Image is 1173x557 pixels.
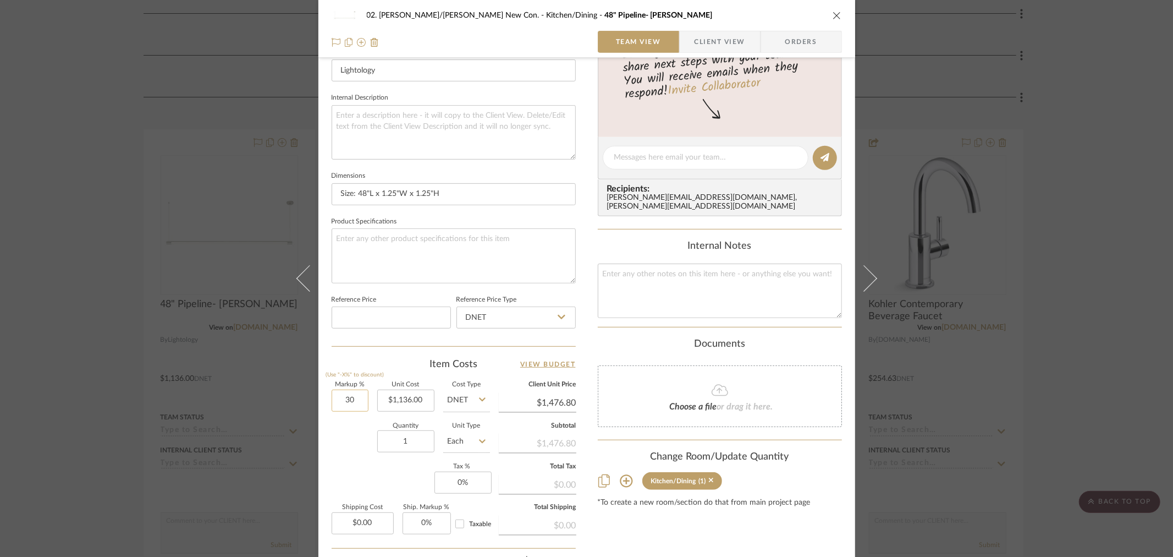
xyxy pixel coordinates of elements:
[699,477,706,485] div: (1)
[598,499,842,507] div: *To create a new room/section do that from main project page
[456,297,517,303] label: Reference Price Type
[332,219,397,225] label: Product Specifications
[470,521,492,527] span: Taxable
[377,382,434,387] label: Unit Cost
[832,10,842,20] button: close
[332,183,576,205] input: Enter the dimensions of this item
[598,451,842,463] div: Change Room/Update Quantity
[332,358,576,371] div: Item Costs
[332,4,358,26] img: 419c138e-76b1-4332-9949-c7ebb832fb3e_48x40.jpg
[332,95,389,101] label: Internal Description
[773,31,829,53] span: Orders
[499,423,576,429] label: Subtotal
[370,38,379,47] img: Remove from project
[332,505,394,510] label: Shipping Cost
[520,358,576,371] a: View Budget
[607,194,837,211] div: [PERSON_NAME][EMAIL_ADDRESS][DOMAIN_NAME] , [PERSON_NAME][EMAIL_ADDRESS][DOMAIN_NAME]
[434,464,490,469] label: Tax %
[605,12,713,19] span: 48" Pipeline- [PERSON_NAME]
[667,74,761,101] a: Invite Collaborator
[499,382,576,387] label: Client Unit Price
[499,474,576,494] div: $0.00
[332,173,366,179] label: Dimensions
[547,12,605,19] span: Kitchen/Dining
[367,12,547,19] span: 02. [PERSON_NAME]/[PERSON_NAME] New Con.
[598,241,842,253] div: Internal Notes
[616,31,661,53] span: Team View
[607,184,837,194] span: Recipients:
[377,423,434,429] label: Quantity
[403,505,451,510] label: Ship. Markup %
[670,402,717,411] span: Choose a file
[499,464,576,469] label: Total Tax
[598,338,842,351] div: Documents
[332,297,377,303] label: Reference Price
[499,433,576,452] div: $1,476.80
[443,382,490,387] label: Cost Type
[717,402,773,411] span: or drag it here.
[695,31,745,53] span: Client View
[499,505,576,510] label: Total Shipping
[499,515,576,534] div: $0.00
[596,30,843,104] div: Leave yourself a note here or share next steps with your team. You will receive emails when they ...
[651,477,696,485] div: Kitchen/Dining
[443,423,490,429] label: Unit Type
[332,382,368,387] label: Markup %
[332,59,576,81] input: Enter Brand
